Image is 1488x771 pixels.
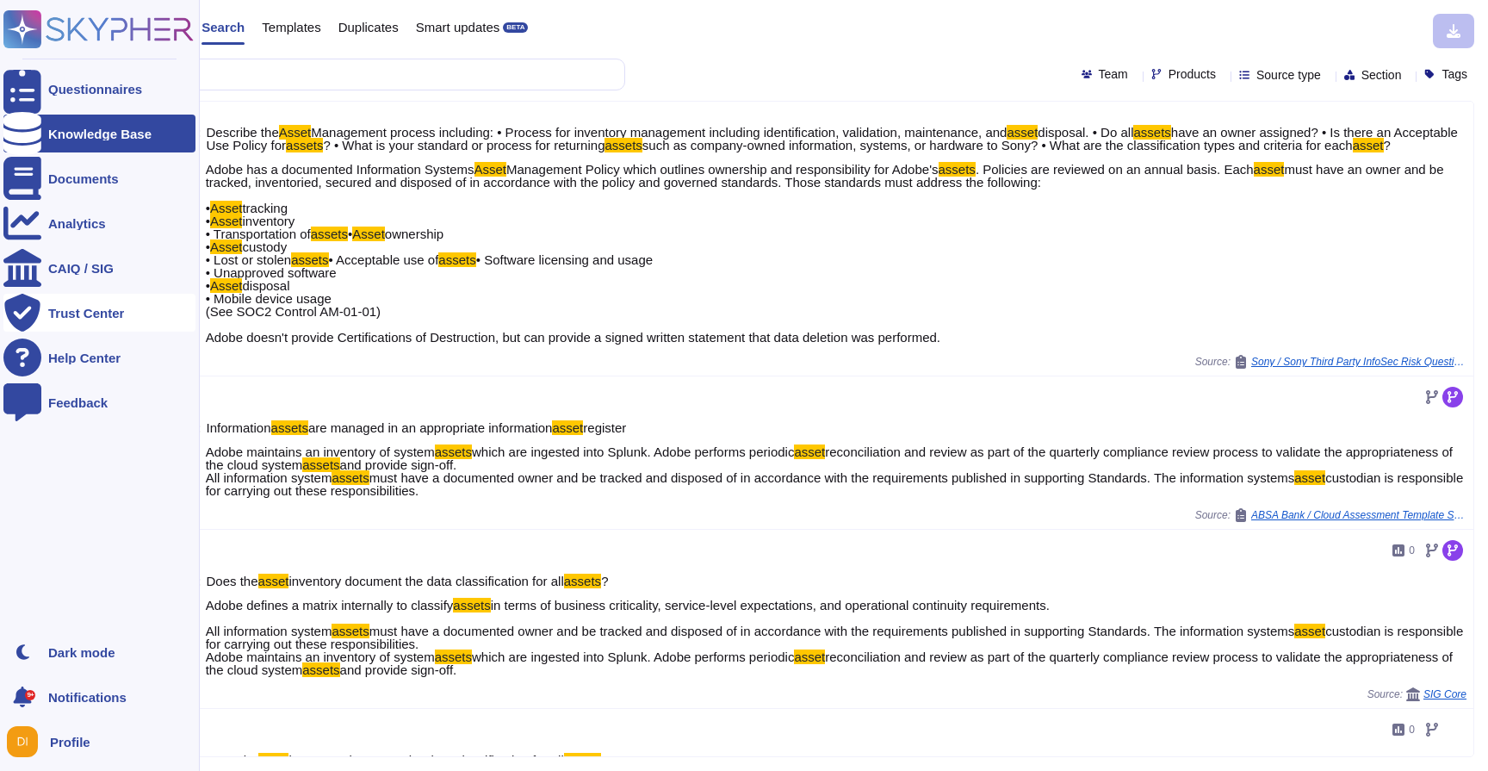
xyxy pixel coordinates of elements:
[1361,69,1402,81] span: Section
[206,470,1464,498] span: custodian is responsible for carrying out these responsibilities.
[3,294,195,332] a: Trust Center
[472,445,794,459] span: which are ingested into Splunk. Adobe performs periodic
[1251,357,1466,367] span: Sony / Sony Third Party InfoSec Risk Questionnaire (1)
[939,162,976,177] mark: assets
[210,214,243,228] mark: Asset
[206,445,435,459] span: Adobe maintains an inventory of system
[48,691,127,704] span: Notifications
[207,574,258,588] span: Does the
[206,650,1453,677] span: reconciliation and review as part of the quarterly compliance review process to validate the appr...
[291,252,328,267] mark: assets
[48,396,108,409] div: Feedback
[210,201,243,215] mark: Asset
[207,420,271,435] span: Information
[206,598,1050,638] span: in terms of business criticality, service-level expectations, and operational continuity requirem...
[1133,125,1170,140] mark: assets
[332,470,369,485] mark: assets
[1423,689,1466,699] span: SIG Core
[286,138,323,152] mark: assets
[50,736,90,749] span: Profile
[1256,69,1321,81] span: Source type
[564,753,601,768] mark: assets
[438,252,475,267] mark: assets
[332,624,369,638] mark: assets
[288,574,563,588] span: inventory document the data classification for all
[794,445,825,459] mark: asset
[601,574,608,588] span: ?
[48,646,115,659] div: Dark mode
[3,70,195,108] a: Questionnaires
[453,598,490,612] mark: assets
[416,21,500,34] span: Smart updates
[794,650,825,664] mark: asset
[206,457,457,485] span: and provide sign-off. All information system
[48,351,121,364] div: Help Center
[48,127,152,140] div: Knowledge Base
[564,574,601,588] mark: assets
[338,21,399,34] span: Duplicates
[3,339,195,376] a: Help Center
[302,662,339,677] mark: assets
[206,214,311,241] span: inventory • Transportation of
[206,624,1464,664] span: custodian is responsible for carrying out these responsibilities. Adobe maintains an inventory of...
[206,278,940,345] span: disposal • Mobile device usage (See SOC2 Control AM-01-01) Adobe doesn't provide Certifications o...
[1169,68,1216,80] span: Products
[435,445,472,459] mark: assets
[1294,470,1325,485] mark: asset
[288,753,563,768] span: inventory document the data classification for all
[3,159,195,197] a: Documents
[1294,624,1325,638] mark: asset
[329,252,439,267] span: • Acceptable use of
[206,227,444,254] span: ownership •
[352,227,385,241] mark: Asset
[308,420,553,435] span: are managed in an appropriate information
[1384,138,1391,152] span: ?
[3,383,195,421] a: Feedback
[206,162,474,177] span: Adobe has a documented Information Systems
[48,262,114,275] div: CAIQ / SIG
[503,22,528,33] div: BETA
[68,59,607,90] input: Search a question or template...
[48,172,119,185] div: Documents
[279,125,312,140] mark: Asset
[302,457,339,472] mark: assets
[1353,138,1384,152] mark: asset
[207,125,1458,152] span: have an owner assigned? • Is there an Acceptable Use Policy for
[258,574,289,588] mark: asset
[369,470,1295,485] span: must have a documented owner and be tracked and disposed of in accordance with the requirements p...
[48,217,106,230] div: Analytics
[201,21,245,34] span: Search
[25,690,35,700] div: 9+
[583,420,626,435] span: register
[642,138,1353,152] span: such as company-owned information, systems, or hardware to Sony? • What are the classification ty...
[601,753,608,768] span: ?
[258,753,289,768] mark: asset
[1367,687,1466,701] span: Source:
[1441,68,1467,80] span: Tags
[1195,355,1466,369] span: Source:
[1409,545,1415,556] span: 0
[1195,508,1466,522] span: Source:
[552,420,583,435] mark: asset
[48,307,124,320] div: Trust Center
[348,227,352,241] span: •
[207,125,279,140] span: Describe the
[976,162,1254,177] span: . Policies are reviewed on an annual basis. Each
[1007,125,1038,140] mark: asset
[206,201,288,228] span: tracking •
[1099,68,1128,80] span: Team
[1251,510,1466,520] span: ABSA Bank / Cloud Assessment Template SAAS & PAAS Template B
[3,723,50,761] button: user
[3,115,195,152] a: Knowledge Base
[48,83,142,96] div: Questionnaires
[311,227,348,241] mark: assets
[340,662,457,677] span: and provide sign-off.
[323,138,604,152] span: ? • What is your standard or process for returning
[3,204,195,242] a: Analytics
[1409,724,1415,735] span: 0
[207,753,258,768] span: Does the
[206,162,1444,215] span: must have an owner and be tracked, inventoried, secured and disposed of in accordance with the po...
[206,239,291,267] span: custody • Lost or stolen
[435,650,472,664] mark: assets
[262,21,320,34] span: Templates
